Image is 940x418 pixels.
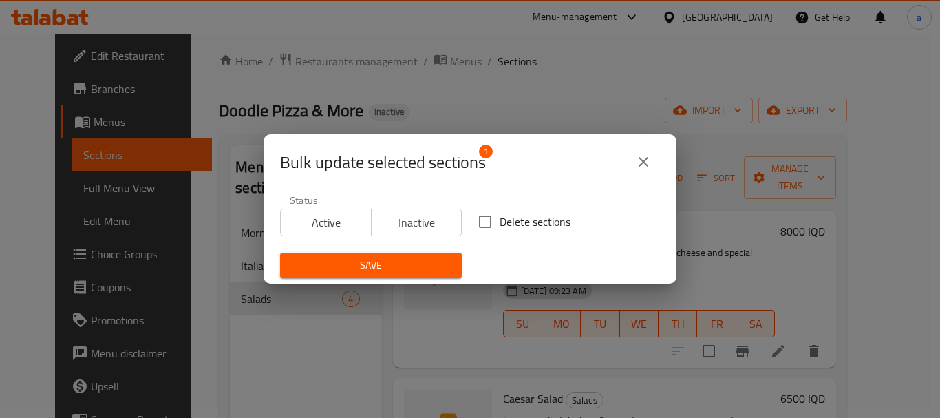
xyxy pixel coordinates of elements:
button: Active [280,209,372,236]
span: Delete sections [500,213,570,230]
span: Active [286,213,366,233]
span: 1 [479,145,493,158]
button: Inactive [371,209,462,236]
button: close [627,145,660,178]
span: Save [291,257,451,274]
button: Save [280,253,462,278]
span: Selected section count [280,151,486,174]
span: Inactive [377,213,457,233]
